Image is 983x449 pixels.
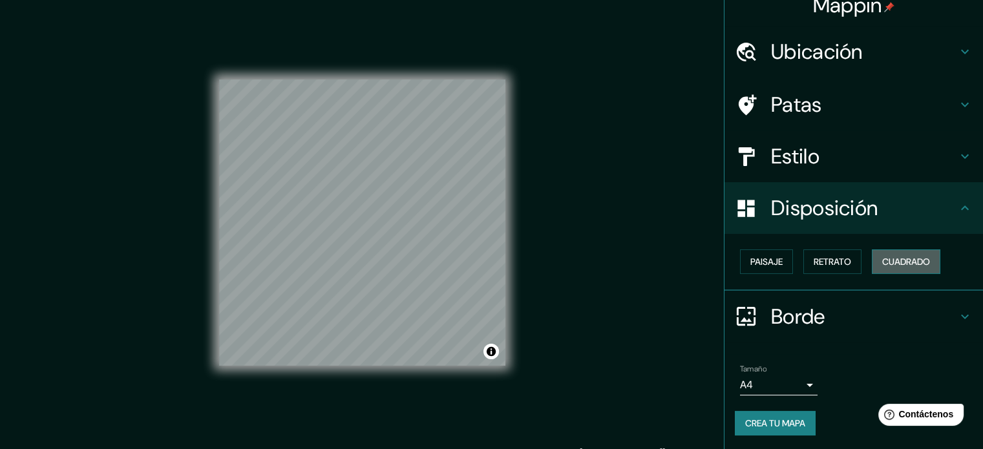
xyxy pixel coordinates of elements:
[219,79,505,366] canvas: Mapa
[745,417,805,429] font: Crea tu mapa
[872,249,940,274] button: Cuadrado
[884,2,894,12] img: pin-icon.png
[724,79,983,131] div: Patas
[814,256,851,267] font: Retrato
[483,344,499,359] button: Activar o desactivar atribución
[740,364,766,374] font: Tamaño
[740,249,793,274] button: Paisaje
[724,182,983,234] div: Disposición
[882,256,930,267] font: Cuadrado
[724,291,983,342] div: Borde
[771,91,822,118] font: Patas
[771,143,819,170] font: Estilo
[868,399,969,435] iframe: Lanzador de widgets de ayuda
[750,256,783,267] font: Paisaje
[740,375,818,395] div: A4
[724,131,983,182] div: Estilo
[735,411,816,435] button: Crea tu mapa
[771,303,825,330] font: Borde
[771,38,863,65] font: Ubicación
[771,194,878,222] font: Disposición
[740,378,753,392] font: A4
[803,249,861,274] button: Retrato
[724,26,983,78] div: Ubicación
